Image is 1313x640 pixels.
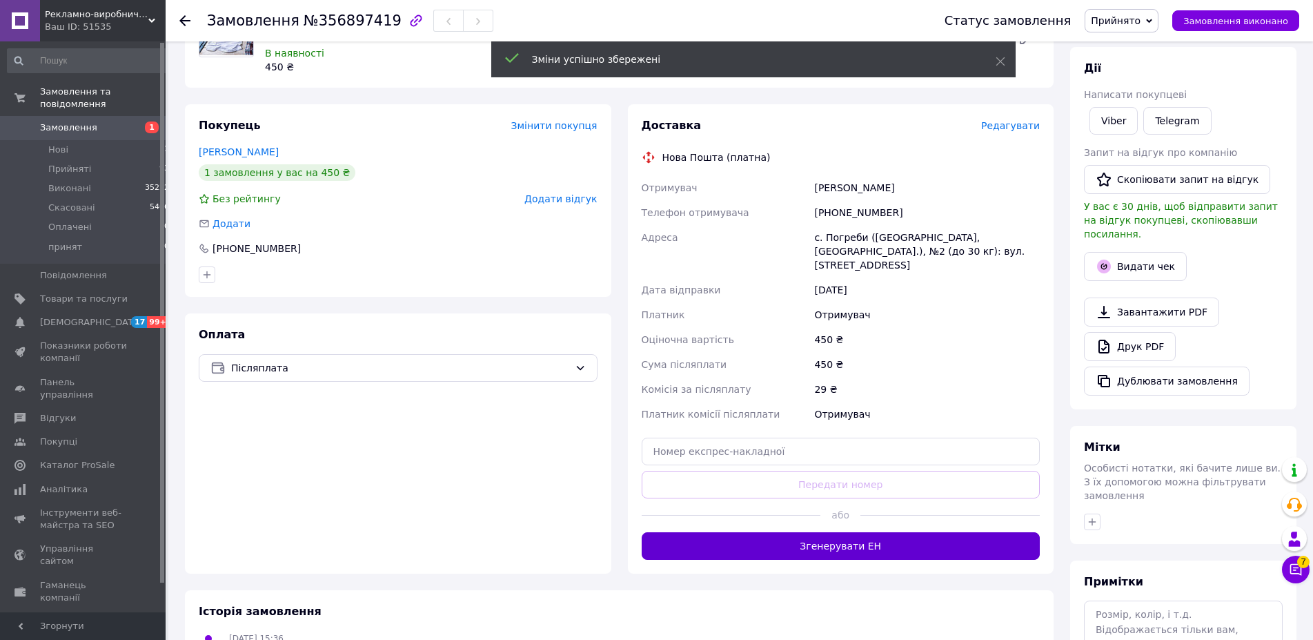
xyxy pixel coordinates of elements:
span: Платник комісії післяплати [642,409,780,420]
div: Зміни успішно збережені [532,52,961,66]
span: Сума післяплати [642,359,727,370]
div: Повернутися назад [179,14,190,28]
span: Прийняті [48,163,91,175]
div: [PERSON_NAME] [811,175,1043,200]
span: Мітки [1084,440,1121,454]
span: 1 [145,122,159,133]
span: Товари та послуги [40,293,128,305]
span: Написати покупцеві [1084,89,1187,100]
span: Покупці [40,436,77,448]
span: Отримувач [642,182,698,193]
span: №356897419 [304,12,402,29]
span: Замовлення та повідомлення [40,86,166,110]
span: Замовлення виконано [1183,16,1288,26]
span: Комісія за післяплату [642,384,751,395]
a: [PERSON_NAME] [199,146,279,157]
span: Післяплата [231,360,569,376]
span: Панель управління [40,376,128,401]
span: У вас є 30 днів, щоб відправити запит на відгук покупцеві, скопіювавши посилання. [1084,201,1278,240]
div: Статус замовлення [945,14,1072,28]
span: Оплачені [48,221,92,233]
span: Редагувати [981,120,1040,131]
span: Скасовані [48,202,95,214]
a: Telegram [1143,107,1211,135]
button: Згенерувати ЕН [642,532,1040,560]
span: В наявності [265,48,324,59]
span: 35222 [145,182,169,195]
div: 450 ₴ [265,60,516,74]
div: Отримувач [811,402,1043,427]
span: 17 [131,316,147,328]
a: Viber [1089,107,1138,135]
span: Платник [642,309,685,320]
div: [PHONE_NUMBER] [811,200,1043,225]
input: Номер експрес-накладної [642,438,1040,465]
span: Телефон отримувача [642,207,749,218]
div: 29 ₴ [811,377,1043,402]
span: Запит на відгук про компанію [1084,147,1237,158]
span: Доставка [642,119,702,132]
button: Видати чек [1084,252,1187,281]
span: Каталог ProSale [40,459,115,472]
span: Інструменти веб-майстра та SEO [40,507,128,532]
span: Нові [48,144,68,156]
span: Дата відправки [642,284,721,295]
span: Адреса [642,232,678,243]
span: 93 [159,163,169,175]
span: Без рейтингу [213,193,281,204]
span: Прийнято [1091,15,1141,26]
button: Замовлення виконано [1172,10,1299,31]
div: с. Погреби ([GEOGRAPHIC_DATA], [GEOGRAPHIC_DATA].), №2 (до 30 кг): вул. [STREET_ADDRESS] [811,225,1043,278]
div: Отримувач [811,302,1043,327]
span: [DEMOGRAPHIC_DATA] [40,316,142,329]
a: Завантажити PDF [1084,298,1219,327]
a: Друк PDF [1084,332,1176,361]
span: Додати [213,218,250,229]
span: Оплата [199,328,245,341]
span: принят [48,241,82,253]
div: [PHONE_NUMBER] [211,242,302,255]
span: Гаманець компанії [40,579,128,604]
span: Повідомлення [40,269,107,282]
span: або [820,508,860,522]
span: 99+ [147,316,170,328]
span: Змінити покупця [511,120,598,131]
button: Дублювати замовлення [1084,367,1250,396]
div: Нова Пошта (платна) [659,151,774,164]
span: 0 [164,241,169,253]
span: Історія замовлення [199,605,322,618]
span: Відгуки [40,412,76,425]
span: 0 [164,221,169,233]
span: Показники роботи компанії [40,340,128,365]
div: [DATE] [811,278,1043,302]
button: Скопіювати запит на відгук [1084,165,1270,194]
span: 7 [1297,556,1310,568]
span: Управління сайтом [40,543,128,568]
span: Оціночна вартість [642,334,734,345]
span: Додати відгук [524,193,597,204]
span: Дії [1084,61,1101,75]
span: Примітки [1084,575,1143,588]
div: 450 ₴ [811,352,1043,377]
span: 5406 [150,202,169,214]
span: Виконані [48,182,91,195]
button: Чат з покупцем7 [1282,556,1310,583]
div: Ваш ID: 51535 [45,21,166,33]
div: 450 ₴ [811,327,1043,352]
div: 1 замовлення у вас на 450 ₴ [199,164,355,181]
span: Замовлення [40,122,97,134]
span: 1 [164,144,169,156]
span: Замовлення [207,12,299,29]
span: Особисті нотатки, які бачите лише ви. З їх допомогою можна фільтрувати замовлення [1084,463,1281,501]
span: Рекламно-виробнича компанія "Ілюзіон". [45,8,148,21]
span: Покупець [199,119,261,132]
span: Аналітика [40,483,88,496]
input: Пошук [7,48,170,73]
